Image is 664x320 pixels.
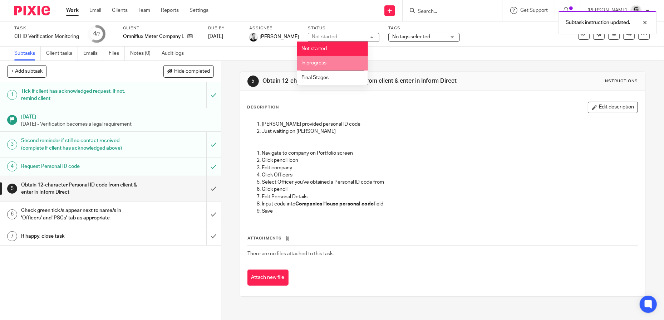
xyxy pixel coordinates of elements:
[312,34,337,39] div: Not started
[93,30,100,38] div: 4
[89,7,101,14] a: Email
[566,19,630,26] p: Subtask instruction updated.
[21,231,140,242] h1: If happy, close task
[112,7,128,14] a: Clients
[130,47,156,60] a: Notes (0)
[262,128,638,135] p: Just waiting on [PERSON_NAME]
[308,25,379,31] label: Status
[604,78,638,84] div: Instructions
[262,157,638,164] p: Click pencil icon
[21,112,214,121] h1: [DATE]
[247,270,289,286] button: Attach new file
[296,202,374,207] strong: Companies House personal code
[109,47,125,60] a: Files
[21,135,140,154] h1: Second reminder if still no contact received (complete if client has acknowledged above)
[14,47,41,60] a: Subtasks
[7,65,46,77] button: + Add subtask
[21,161,140,172] h1: Request Personal ID code
[262,121,638,128] p: [PERSON_NAME] provided personal ID code
[249,33,258,42] img: Dave_2025.jpg
[302,60,327,66] span: In progress
[66,7,79,14] a: Work
[208,34,223,39] span: [DATE]
[248,236,282,240] span: Attachments
[302,75,329,80] span: Final Stages
[262,179,638,186] p: Select Officer you've obtained a Personal ID code from
[262,171,638,179] p: Click Officers
[248,251,334,256] span: There are no files attached to this task.
[392,34,430,39] span: No tags selected
[7,140,17,150] div: 3
[123,25,199,31] label: Client
[262,186,638,193] p: Click pencil
[21,86,140,104] h1: Tick if client has acknowledged request, if not, remind client
[190,7,208,14] a: Settings
[161,7,179,14] a: Reports
[262,200,638,208] p: Input code into field
[7,184,17,194] div: 5
[260,33,299,40] span: [PERSON_NAME]
[7,161,17,171] div: 4
[83,47,103,60] a: Emails
[262,77,458,85] h1: Obtain 12-character Personal ID code from client & enter in Inform Direct
[21,180,140,198] h1: Obtain 12-character Personal ID code from client & enter in Inform Direct
[249,25,299,31] label: Assignee
[302,46,327,51] span: Not started
[7,90,17,100] div: 1
[262,164,638,171] p: Edit company
[21,121,214,128] p: [DATE] - Verification becomes a legal requirement
[46,47,78,60] a: Client tasks
[262,208,638,215] p: Save
[262,150,638,157] p: Navigate to company on Portfolio screen
[21,205,140,223] h1: Check green tick/s appear next to name/s in 'Officers' and 'PSCs' tab as appropriate
[247,76,259,87] div: 5
[163,65,214,77] button: Hide completed
[123,33,184,40] p: Omniflux Meter Company Ltd.
[630,5,642,16] img: Jack_2025.jpg
[14,6,50,15] img: Pixie
[7,231,17,241] div: 7
[588,102,638,113] button: Edit description
[96,32,100,36] small: /7
[162,47,189,60] a: Audit logs
[14,33,79,40] div: CH ID Verification Monitoring
[208,25,240,31] label: Due by
[7,209,17,219] div: 6
[247,105,279,110] p: Description
[14,25,79,31] label: Task
[262,193,638,200] p: Edit Personal Details
[174,69,210,74] span: Hide completed
[138,7,150,14] a: Team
